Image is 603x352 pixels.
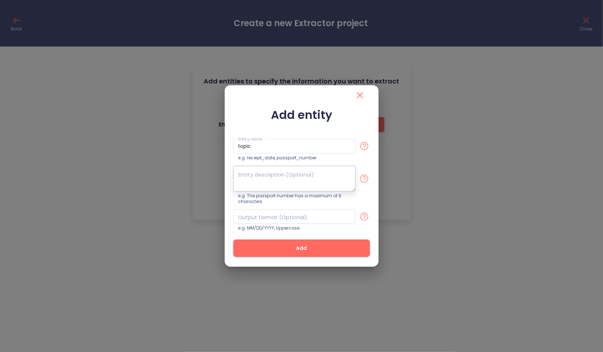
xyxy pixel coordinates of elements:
p: e.g. The passport number has a maximum of 9 characters. [238,193,361,204]
p: e.g. receipt_date, passport_number [238,155,361,161]
h2: Add entity [233,108,370,122]
p: e.g. MM/DD/YYYY, Uppercase [238,225,361,231]
button: close [350,85,370,105]
span: Add [245,244,359,253]
button: Add [233,240,370,257]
